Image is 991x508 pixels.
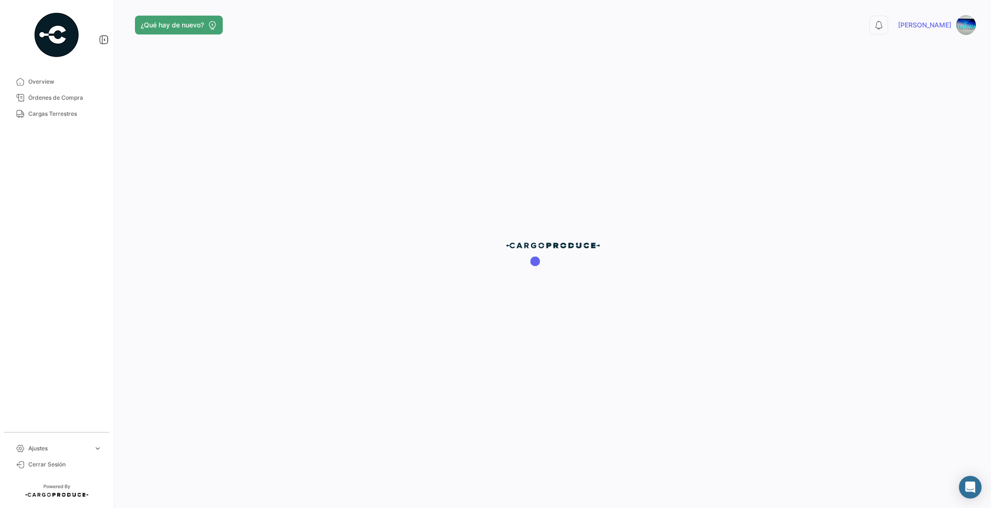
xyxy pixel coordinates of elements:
[28,444,90,453] span: Ajustes
[28,460,102,469] span: Cerrar Sesión
[93,444,102,453] span: expand_more
[8,90,106,106] a: Órdenes de Compra
[33,11,80,59] img: powered-by.png
[959,476,982,499] div: Abrir Intercom Messenger
[28,77,102,86] span: Overview
[506,242,600,250] img: cp-blue.png
[28,94,102,102] span: Órdenes de Compra
[8,106,106,122] a: Cargas Terrestres
[8,74,106,90] a: Overview
[28,110,102,118] span: Cargas Terrestres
